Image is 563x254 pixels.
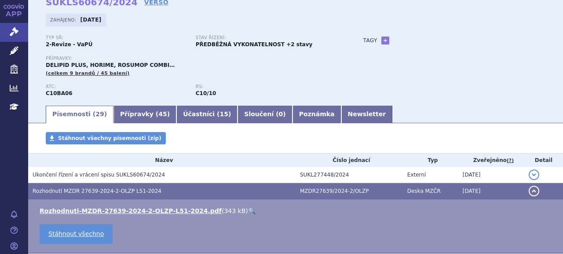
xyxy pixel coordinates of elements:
span: (celkem 9 brandů / 45 balení) [46,70,130,76]
strong: rosuvastatin a ezetimib [196,90,216,96]
th: Detail [524,154,563,167]
a: Přípravky (45) [113,106,176,123]
a: Rozhodnuti-MZDR-27639-2024-2-OLZP-L51-2024.pdf [40,207,222,214]
th: Číslo jednací [296,154,403,167]
a: Účastníci (15) [176,106,238,123]
p: Typ SŘ: [46,35,187,40]
span: 45 [158,110,167,118]
abbr: (?) [507,158,514,164]
a: 🔍 [248,207,256,214]
p: Stav řízení: [196,35,337,40]
strong: PŘEDBĚŽNÁ VYKONATELNOST +2 stavy [196,41,313,48]
td: SUKL277448/2024 [296,167,403,183]
span: DELIPID PLUS, HORIME, ROSUMOP COMBI… [46,62,175,68]
span: Ukončení řízení a vrácení spisu SUKLS60674/2024 [33,172,165,178]
h3: Tagy [363,35,377,46]
strong: [DATE] [80,17,102,23]
span: Zahájeno: [50,16,78,23]
span: Rozhodnutí MZDR 27639-2024-2-OLZP L51-2024 [33,188,161,194]
span: 29 [95,110,104,118]
p: ATC: [46,84,187,89]
th: Název [28,154,296,167]
button: detail [529,186,539,196]
a: Sloučení (0) [238,106,292,123]
button: detail [529,169,539,180]
a: Stáhnout všechny písemnosti (zip) [46,132,166,144]
td: [DATE] [458,183,524,199]
span: 0 [279,110,283,118]
p: Přípravky: [46,56,346,61]
td: MZDR27639/2024-2/OLZP [296,183,403,199]
span: 15 [219,110,228,118]
span: Stáhnout všechny písemnosti (zip) [58,135,161,141]
th: Zveřejněno [458,154,524,167]
a: Stáhnout všechno [40,224,113,244]
a: Písemnosti (29) [46,106,113,123]
th: Typ [403,154,458,167]
td: [DATE] [458,167,524,183]
a: + [381,37,389,44]
strong: ROSUVASTATIN A EZETIMIB [46,90,73,96]
span: Externí [407,172,426,178]
strong: 2-Revize - VaPÚ [46,41,92,48]
li: ( ) [40,206,554,215]
span: 343 kB [224,207,245,214]
span: Deska MZČR [407,188,441,194]
p: RS: [196,84,337,89]
a: Newsletter [341,106,393,123]
a: Poznámka [292,106,341,123]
